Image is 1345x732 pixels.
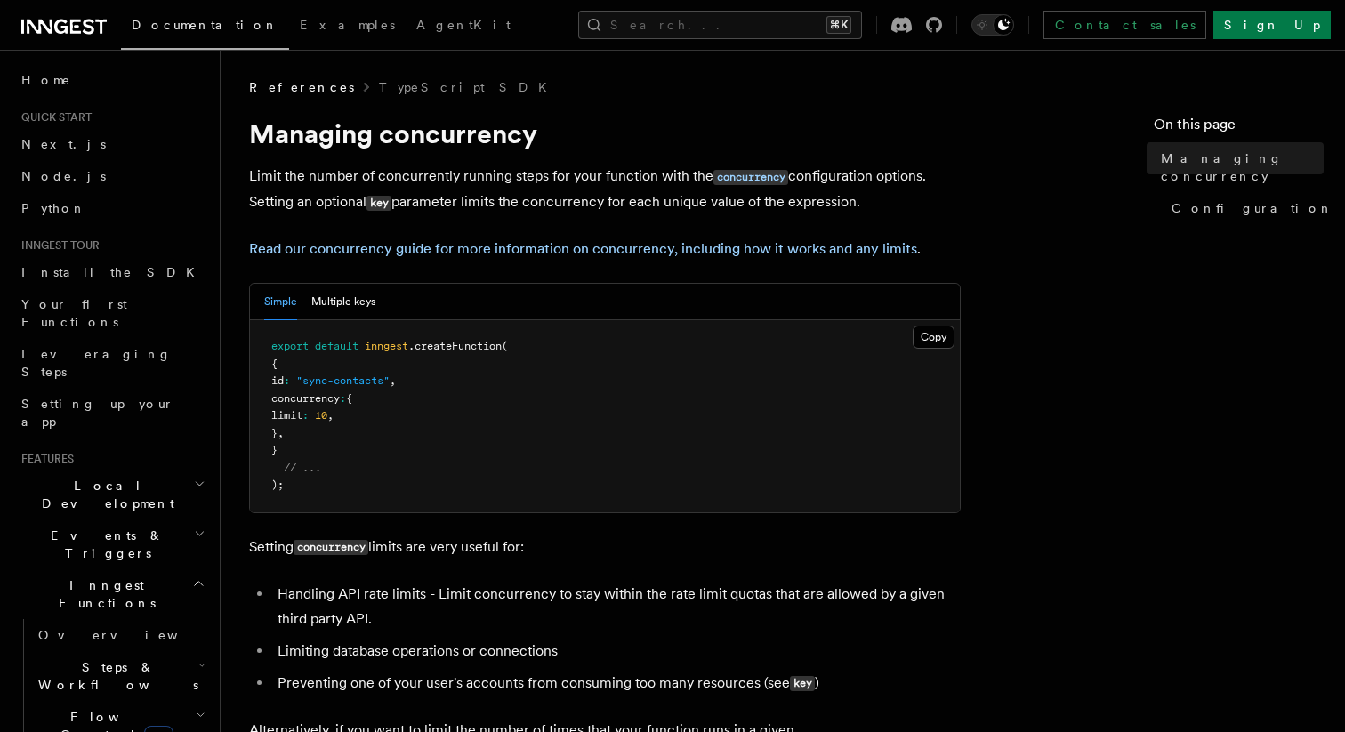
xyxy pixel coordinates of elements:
a: Install the SDK [14,256,209,288]
span: Leveraging Steps [21,347,172,379]
button: Copy [913,326,954,349]
a: Configuration [1164,192,1324,224]
span: AgentKit [416,18,511,32]
button: Simple [264,284,297,320]
code: key [366,196,391,211]
li: Handling API rate limits - Limit concurrency to stay within the rate limit quotas that are allowe... [272,582,961,631]
a: TypeScript SDK [379,78,558,96]
span: } [271,427,278,439]
span: Inngest tour [14,238,100,253]
a: Examples [289,5,406,48]
span: , [327,409,334,422]
span: 10 [315,409,327,422]
code: concurrency [294,540,368,555]
kbd: ⌘K [826,16,851,34]
button: Toggle dark mode [971,14,1014,36]
span: Quick start [14,110,92,125]
p: . [249,237,961,261]
a: concurrency [713,167,788,184]
button: Local Development [14,470,209,519]
a: Read our concurrency guide for more information on concurrency, including how it works and any li... [249,240,917,257]
p: Limit the number of concurrently running steps for your function with the configuration options. ... [249,164,961,215]
span: Overview [38,628,221,642]
a: Managing concurrency [1154,142,1324,192]
span: : [284,374,290,387]
span: Python [21,201,86,215]
a: Sign Up [1213,11,1331,39]
span: // ... [284,462,321,474]
span: Setting up your app [21,397,174,429]
span: Examples [300,18,395,32]
a: Contact sales [1043,11,1206,39]
span: Your first Functions [21,297,127,329]
button: Steps & Workflows [31,651,209,701]
span: , [390,374,396,387]
span: { [271,358,278,370]
span: , [278,427,284,439]
span: Features [14,452,74,466]
button: Search...⌘K [578,11,862,39]
span: "sync-contacts" [296,374,390,387]
h4: On this page [1154,114,1324,142]
button: Inngest Functions [14,569,209,619]
code: key [790,676,815,691]
span: ( [502,340,508,352]
h1: Managing concurrency [249,117,961,149]
span: Next.js [21,137,106,151]
span: : [340,392,346,405]
span: ); [271,479,284,491]
button: Events & Triggers [14,519,209,569]
a: Python [14,192,209,224]
p: Setting limits are very useful for: [249,535,961,560]
span: concurrency [271,392,340,405]
span: : [302,409,309,422]
li: Limiting database operations or connections [272,639,961,664]
a: Documentation [121,5,289,50]
li: Preventing one of your user's accounts from consuming too many resources (see ) [272,671,961,696]
span: } [271,444,278,456]
span: Local Development [14,477,194,512]
span: Events & Triggers [14,527,194,562]
span: .createFunction [408,340,502,352]
span: export [271,340,309,352]
a: Overview [31,619,209,651]
span: Node.js [21,169,106,183]
span: id [271,374,284,387]
span: Home [21,71,71,89]
span: References [249,78,354,96]
code: concurrency [713,170,788,185]
span: limit [271,409,302,422]
a: Home [14,64,209,96]
span: Install the SDK [21,265,205,279]
a: Node.js [14,160,209,192]
span: Steps & Workflows [31,658,198,694]
span: Configuration [1172,199,1333,217]
span: Managing concurrency [1161,149,1324,185]
span: { [346,392,352,405]
span: default [315,340,358,352]
a: Setting up your app [14,388,209,438]
a: Your first Functions [14,288,209,338]
span: inngest [365,340,408,352]
a: Leveraging Steps [14,338,209,388]
span: Documentation [132,18,278,32]
span: Inngest Functions [14,576,192,612]
a: Next.js [14,128,209,160]
button: Multiple keys [311,284,375,320]
a: AgentKit [406,5,521,48]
